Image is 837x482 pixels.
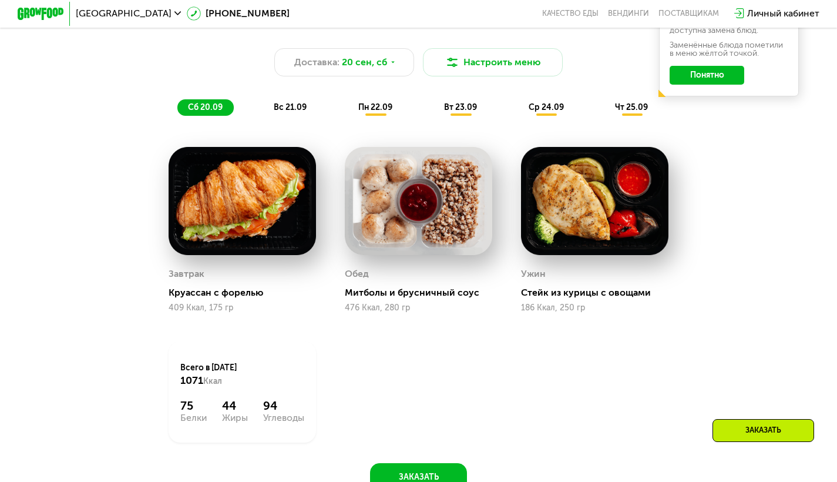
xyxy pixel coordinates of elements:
[345,303,492,313] div: 476 Ккал, 280 гр
[180,362,304,388] div: Всего в [DATE]
[342,55,387,69] span: 20 сен, сб
[444,102,477,112] span: вт 23.09
[345,265,369,283] div: Обед
[658,9,719,18] div: поставщикам
[521,287,678,299] div: Стейк из курицы с овощами
[521,303,668,313] div: 186 Ккал, 250 гр
[358,102,392,112] span: пн 22.09
[169,265,204,283] div: Завтрак
[747,6,819,21] div: Личный кабинет
[169,303,316,313] div: 409 Ккал, 175 гр
[542,9,599,18] a: Качество еды
[263,399,304,413] div: 94
[423,48,563,76] button: Настроить меню
[670,18,788,35] div: В даты, выделенные желтым, доступна замена блюд.
[180,374,203,387] span: 1071
[608,9,649,18] a: Вендинги
[712,419,814,442] div: Заказать
[521,265,546,283] div: Ужин
[294,55,339,69] span: Доставка:
[203,376,222,386] span: Ккал
[222,399,248,413] div: 44
[274,102,307,112] span: вс 21.09
[345,287,502,299] div: Митболы и брусничный соус
[670,66,744,85] button: Понятно
[615,102,648,112] span: чт 25.09
[188,102,223,112] span: сб 20.09
[670,41,788,58] div: Заменённые блюда пометили в меню жёлтой точкой.
[180,399,207,413] div: 75
[222,413,248,423] div: Жиры
[169,287,325,299] div: Круассан с форелью
[180,413,207,423] div: Белки
[529,102,564,112] span: ср 24.09
[187,6,290,21] a: [PHONE_NUMBER]
[76,9,172,18] span: [GEOGRAPHIC_DATA]
[263,413,304,423] div: Углеводы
